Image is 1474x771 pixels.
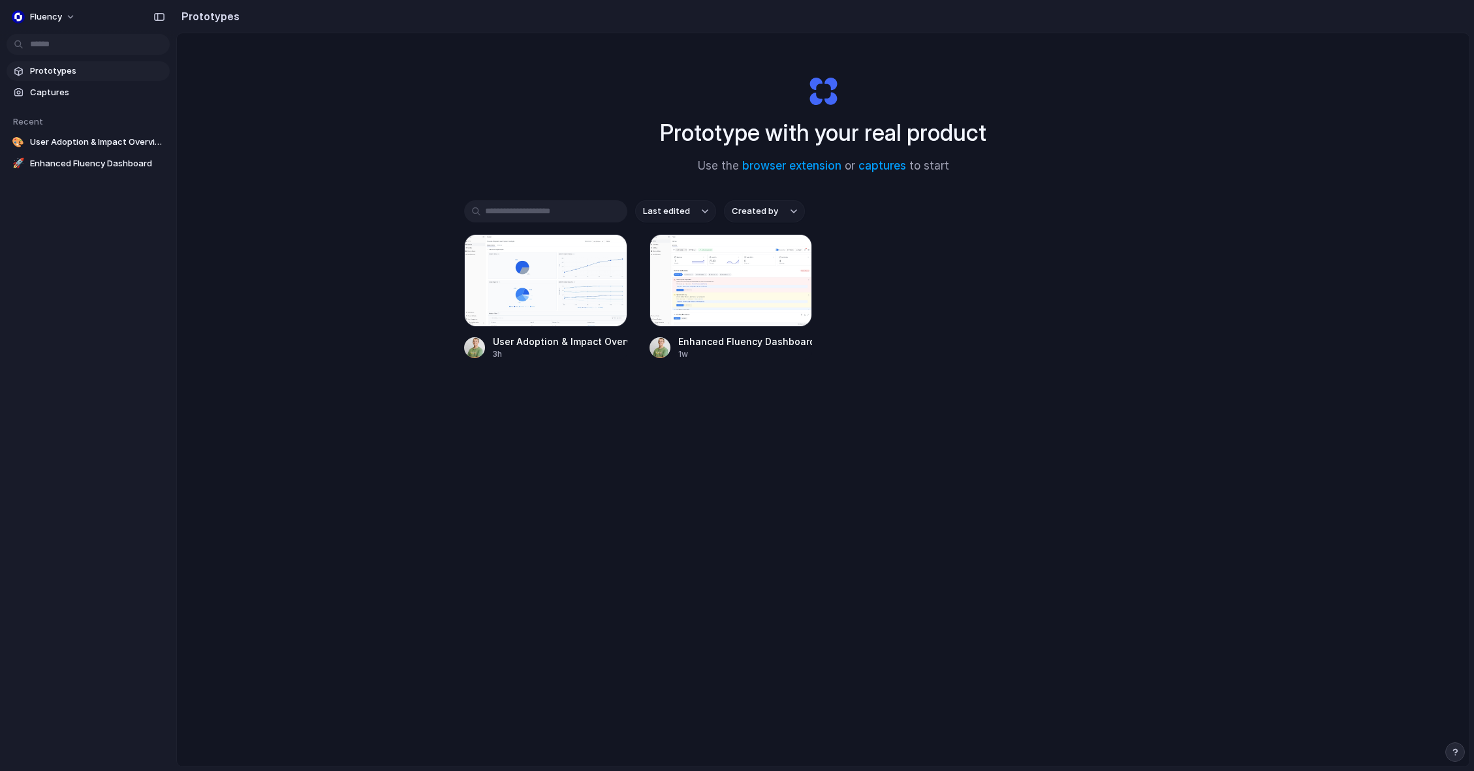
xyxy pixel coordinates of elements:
button: Last edited [635,200,716,222]
a: Captures [7,83,170,102]
a: User Adoption & Impact OverviewUser Adoption & Impact Overview3h [464,234,627,360]
div: User Adoption & Impact Overview [493,335,627,348]
a: Prototypes [7,61,170,81]
button: Created by [724,200,805,222]
span: Enhanced Fluency Dashboard [30,157,165,170]
a: captures [858,159,906,172]
span: Captures [30,86,165,99]
span: Prototypes [30,65,165,78]
span: Created by [732,205,778,218]
a: 🎨User Adoption & Impact Overview [7,132,170,152]
span: User Adoption & Impact Overview [30,136,165,149]
div: 🚀 [12,157,25,170]
div: 3h [493,348,627,360]
a: Enhanced Fluency DashboardEnhanced Fluency Dashboard1w [650,234,813,360]
span: Last edited [643,205,690,218]
h2: Prototypes [176,8,240,24]
span: Use the or to start [698,158,949,175]
div: 🎨 [12,136,25,149]
span: Recent [13,116,43,127]
a: browser extension [742,159,841,172]
a: 🚀Enhanced Fluency Dashboard [7,154,170,174]
button: Fluency [7,7,82,27]
h1: Prototype with your real product [660,115,986,150]
div: 1w [678,348,813,360]
span: Fluency [30,10,62,23]
div: Enhanced Fluency Dashboard [678,335,813,348]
